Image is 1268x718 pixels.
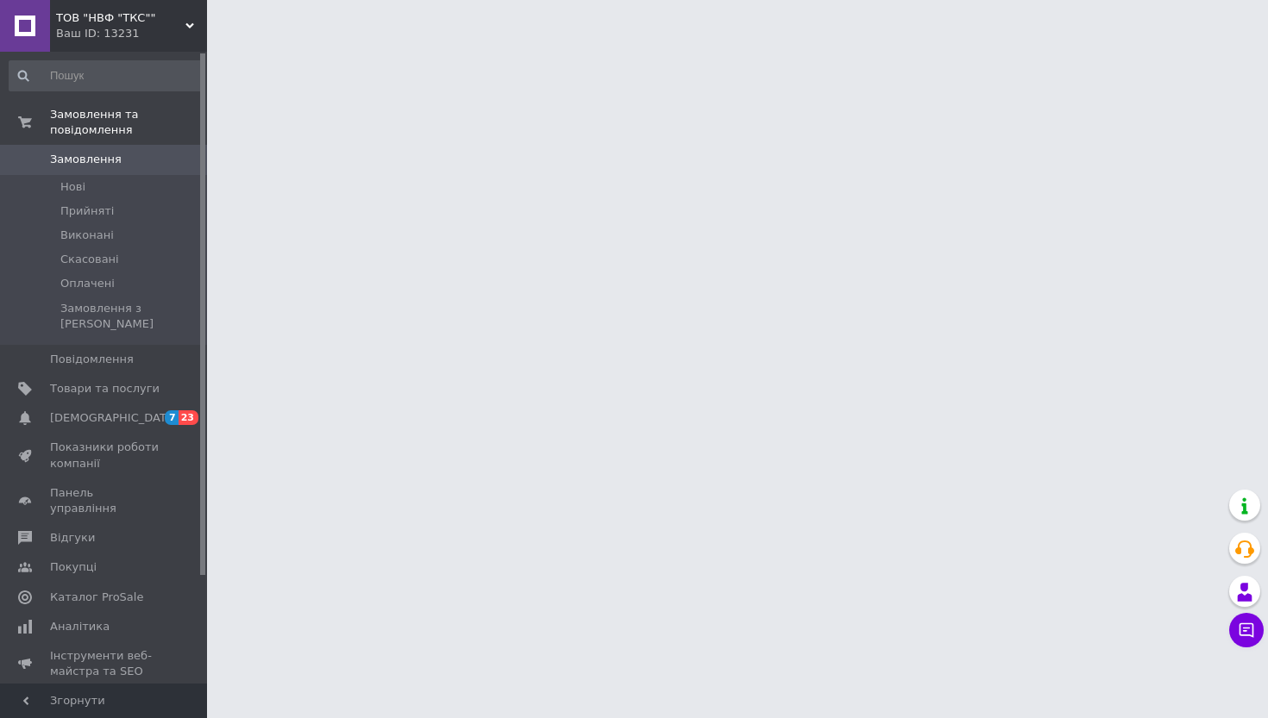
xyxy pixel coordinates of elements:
[60,301,202,332] span: Замовлення з [PERSON_NAME]
[50,590,143,605] span: Каталог ProSale
[50,410,178,426] span: [DEMOGRAPHIC_DATA]
[60,203,114,219] span: Прийняті
[179,410,198,425] span: 23
[50,107,207,138] span: Замовлення та повідомлення
[56,10,185,26] span: ТОВ "НВФ "ТКС""
[50,619,110,634] span: Аналітика
[60,252,119,267] span: Скасовані
[60,179,85,195] span: Нові
[1229,613,1264,647] button: Чат з покупцем
[165,410,179,425] span: 7
[60,228,114,243] span: Виконані
[50,352,134,367] span: Повідомлення
[50,530,95,546] span: Відгуки
[50,485,160,516] span: Панель управління
[50,648,160,679] span: Інструменти веб-майстра та SEO
[56,26,207,41] div: Ваш ID: 13231
[50,152,122,167] span: Замовлення
[60,276,115,291] span: Оплачені
[9,60,204,91] input: Пошук
[50,559,97,575] span: Покупці
[50,440,160,471] span: Показники роботи компанії
[50,381,160,396] span: Товари та послуги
